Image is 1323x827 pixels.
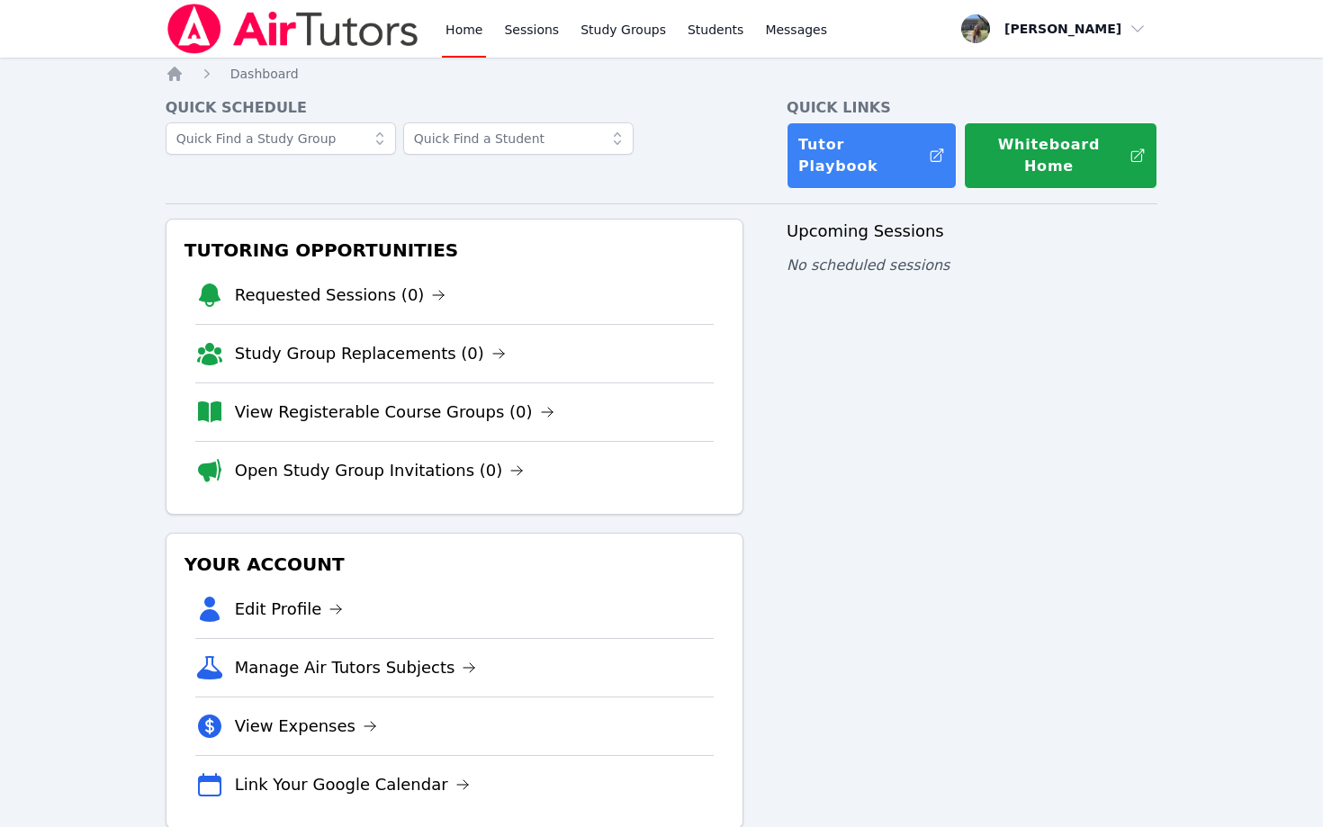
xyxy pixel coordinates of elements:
a: View Expenses [235,714,377,739]
span: Messages [765,21,827,39]
span: No scheduled sessions [787,256,949,274]
a: Tutor Playbook [787,122,957,189]
input: Quick Find a Student [403,122,634,155]
span: Dashboard [230,67,299,81]
a: Link Your Google Calendar [235,772,470,797]
a: Manage Air Tutors Subjects [235,655,477,680]
input: Quick Find a Study Group [166,122,396,155]
h3: Upcoming Sessions [787,219,1157,244]
a: Dashboard [230,65,299,83]
img: Air Tutors [166,4,420,54]
h3: Your Account [181,548,728,580]
h4: Quick Schedule [166,97,743,119]
a: Study Group Replacements (0) [235,341,506,366]
nav: Breadcrumb [166,65,1158,83]
h4: Quick Links [787,97,1157,119]
a: Open Study Group Invitations (0) [235,458,525,483]
a: Requested Sessions (0) [235,283,446,308]
button: Whiteboard Home [964,122,1157,189]
a: View Registerable Course Groups (0) [235,400,554,425]
a: Edit Profile [235,597,344,622]
h3: Tutoring Opportunities [181,234,728,266]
